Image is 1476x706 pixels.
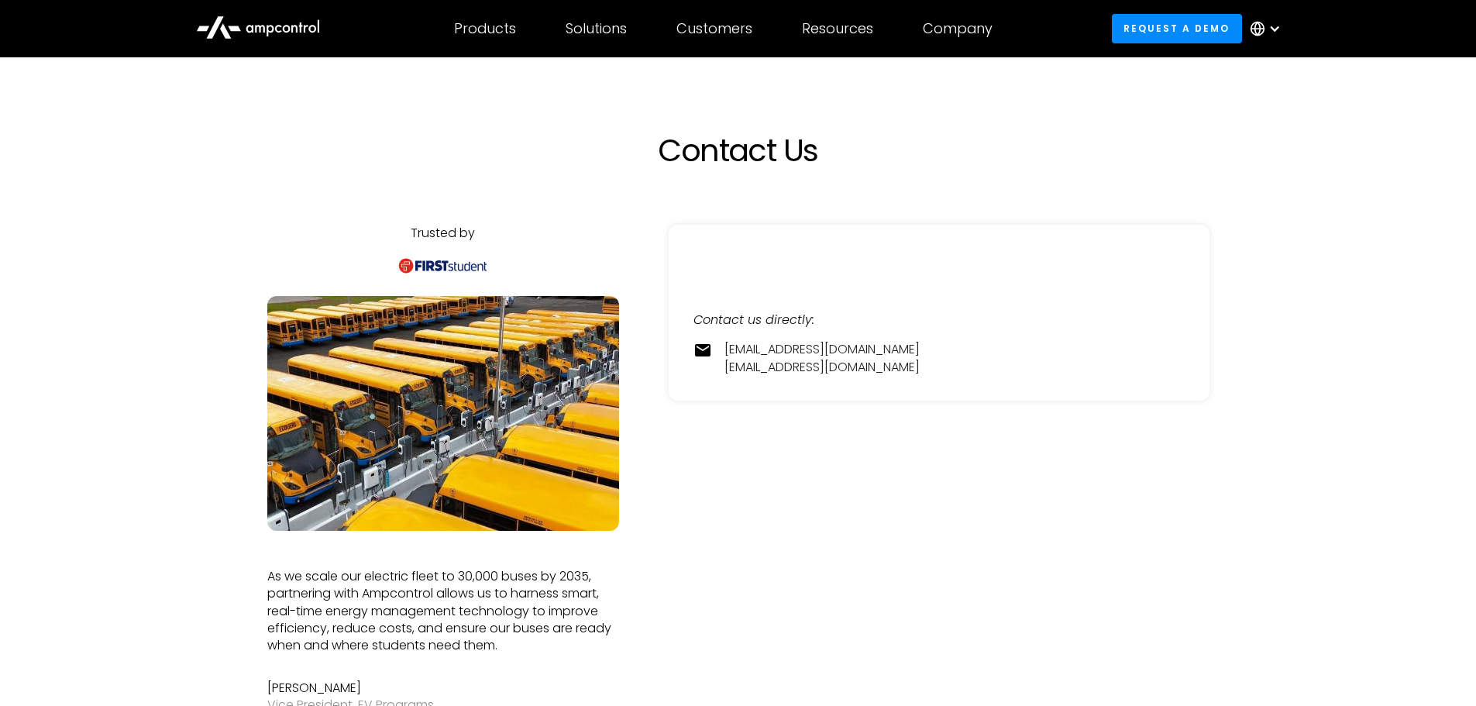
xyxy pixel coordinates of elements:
[802,20,873,37] div: Resources
[923,20,993,37] div: Company
[454,20,516,37] div: Products
[676,20,752,37] div: Customers
[566,20,627,37] div: Solutions
[1112,14,1242,43] a: Request a demo
[724,341,920,358] a: [EMAIL_ADDRESS][DOMAIN_NAME]
[724,359,920,376] a: [EMAIL_ADDRESS][DOMAIN_NAME]
[693,312,1185,329] div: Contact us directly:
[397,132,1079,169] h1: Contact Us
